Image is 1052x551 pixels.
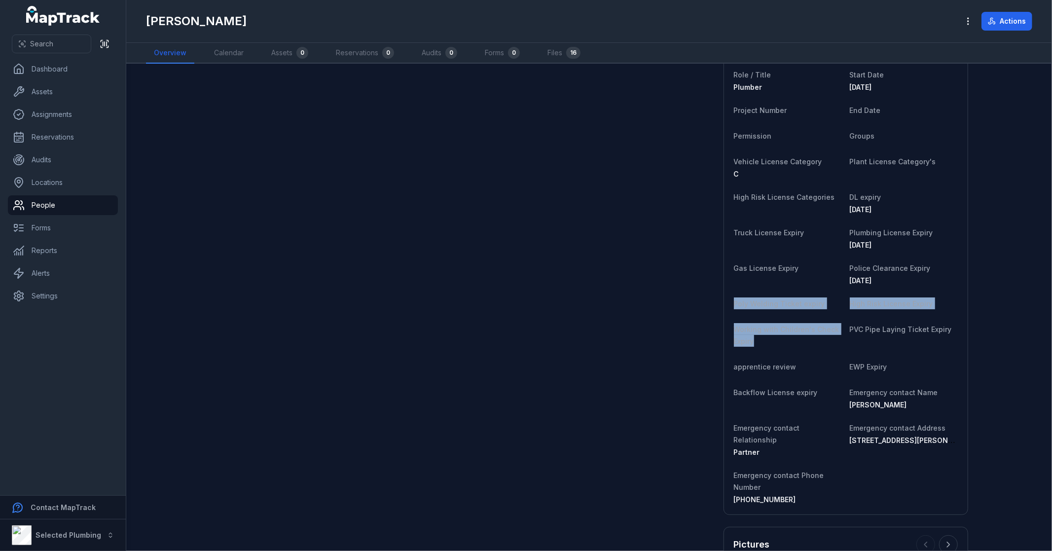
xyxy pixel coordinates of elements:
[734,106,787,114] span: Project Number
[734,228,804,237] span: Truck License Expiry
[850,83,872,91] span: [DATE]
[263,43,316,64] a: Assets0
[36,531,101,539] strong: Selected Plumbing
[8,105,118,124] a: Assignments
[477,43,528,64] a: Forms0
[850,388,938,397] span: Emergency contact Name
[850,325,952,333] span: PVC Pipe Laying Ticket Expiry
[734,157,822,166] span: Vehicle License Category
[850,106,881,114] span: End Date
[146,13,247,29] h1: [PERSON_NAME]
[26,6,100,26] a: MapTrack
[850,264,931,272] span: Police Clearance Expiry
[8,127,118,147] a: Reservations
[850,205,872,214] time: 2/12/2026, 12:00:00 AM
[8,195,118,215] a: People
[734,448,760,456] span: Partner
[566,47,580,59] div: 16
[8,150,118,170] a: Audits
[850,276,872,285] span: [DATE]
[206,43,252,64] a: Calendar
[850,276,872,285] time: 2/18/2027, 12:00:00 AM
[734,299,825,308] span: Poly Welding Ticket expiry
[734,193,835,201] span: High Risk License Categories
[734,495,796,504] span: [PHONE_NUMBER]
[850,299,933,308] span: High Risk License Expiry
[734,363,797,371] span: apprentice review
[328,43,402,64] a: Reservations0
[734,71,771,79] span: Role / Title
[850,424,946,432] span: Emergency contact Address
[12,35,91,53] button: Search
[8,173,118,192] a: Locations
[850,401,907,409] span: [PERSON_NAME]
[850,71,884,79] span: Start Date
[850,228,933,237] span: Plumbing License Expiry
[734,388,818,397] span: Backflow License expiry
[296,47,308,59] div: 0
[981,12,1032,31] button: Actions
[8,218,118,238] a: Forms
[382,47,394,59] div: 0
[850,241,872,249] span: [DATE]
[8,59,118,79] a: Dashboard
[30,39,53,49] span: Search
[8,263,118,283] a: Alerts
[734,424,800,444] span: Emergency contact Relationship
[850,193,881,201] span: DL expiry
[8,286,118,306] a: Settings
[850,157,936,166] span: Plant License Category's
[8,241,118,260] a: Reports
[8,82,118,102] a: Assets
[734,83,762,91] span: Plumber
[850,363,887,371] span: EWP Expiry
[850,436,975,444] span: [STREET_ADDRESS][PERSON_NAME]
[414,43,465,64] a: Audits0
[734,132,772,140] span: Permission
[734,325,839,345] span: Working with Children's Check Expiry
[31,503,96,512] strong: Contact MapTrack
[734,170,739,178] span: C
[445,47,457,59] div: 0
[540,43,588,64] a: Files16
[850,83,872,91] time: 2/17/2025, 12:00:00 AM
[850,132,875,140] span: Groups
[146,43,194,64] a: Overview
[850,205,872,214] span: [DATE]
[508,47,520,59] div: 0
[734,471,824,491] span: Emergency contact Phone Number
[734,264,799,272] span: Gas License Expiry
[850,241,872,249] time: 2/27/2028, 12:00:00 AM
